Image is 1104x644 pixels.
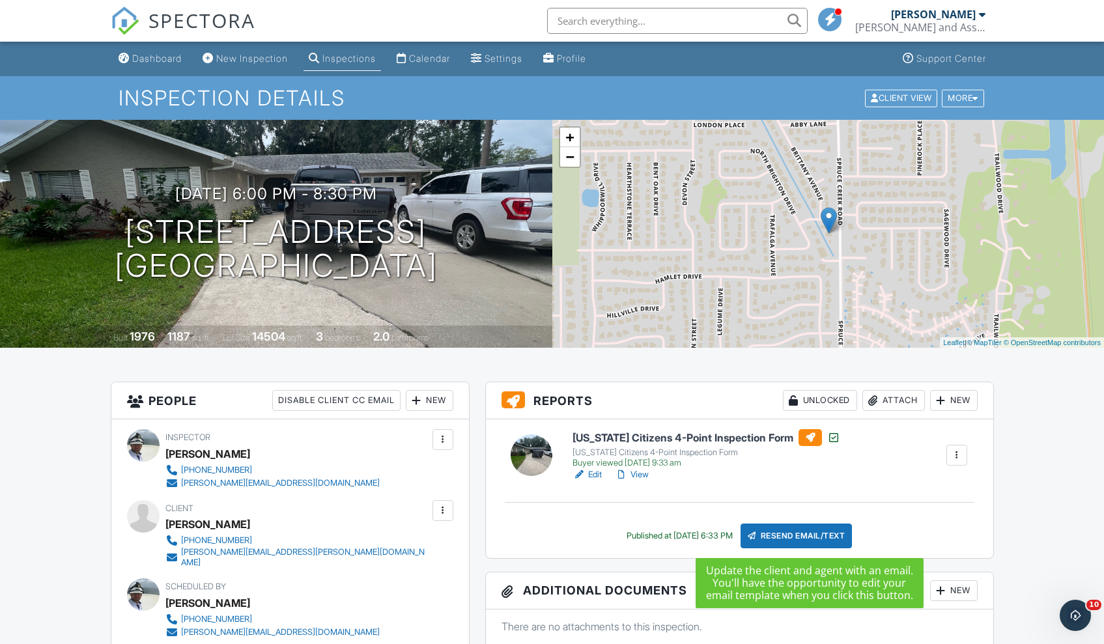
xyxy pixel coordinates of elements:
h3: Additional Documents [486,572,993,609]
a: [PHONE_NUMBER] [165,464,380,477]
a: SPECTORA [111,18,255,45]
h3: People [111,382,469,419]
div: Calendar [409,53,450,64]
div: Unlocked [783,390,857,411]
div: 3 [316,329,323,343]
div: More [942,89,984,107]
span: Built [113,333,128,343]
a: View [615,468,649,481]
div: Inspections [322,53,376,64]
a: [US_STATE] Citizens 4-Point Inspection Form [US_STATE] Citizens 4-Point Inspection Form Buyer vie... [573,429,840,468]
div: [PERSON_NAME][EMAIL_ADDRESS][DOMAIN_NAME] [181,478,380,488]
div: Settings [485,53,522,64]
div: Published at [DATE] 6:33 PM [627,531,733,541]
span: sq. ft. [192,333,210,343]
div: | [940,337,1104,348]
div: [PHONE_NUMBER] [181,614,252,624]
div: [PERSON_NAME] [165,593,250,613]
div: New [930,390,978,411]
a: Zoom out [560,147,580,167]
a: Client View [864,92,941,102]
h1: Inspection Details [119,87,985,109]
div: Steele and Associates [855,21,985,34]
a: Calendar [391,47,455,71]
span: 10 [1086,600,1101,610]
div: Profile [557,53,586,64]
div: Disable Client CC Email [272,390,401,411]
div: [PERSON_NAME] [165,514,250,534]
span: Scheduled By [165,581,226,591]
span: sq.ft. [287,333,304,343]
h6: [US_STATE] Citizens 4-Point Inspection Form [573,429,840,446]
div: New [406,390,453,411]
input: Search everything... [547,8,808,34]
h3: [DATE] 6:00 pm - 8:30 pm [175,185,377,203]
span: bathrooms [391,333,429,343]
a: [PERSON_NAME][EMAIL_ADDRESS][PERSON_NAME][DOMAIN_NAME] [165,547,429,568]
span: Inspector [165,432,210,442]
div: Dashboard [132,53,182,64]
a: Inspections [304,47,381,71]
div: [PHONE_NUMBER] [181,465,252,475]
div: 14504 [252,329,285,343]
div: New Inspection [216,53,288,64]
div: Attach [862,390,925,411]
a: Leaflet [943,339,965,346]
a: © OpenStreetMap contributors [1004,339,1101,346]
div: 1187 [167,329,190,343]
div: Client View [865,89,937,107]
a: Settings [466,47,528,71]
div: Buyer viewed [DATE] 9:33 am [573,458,840,468]
div: New [930,580,978,601]
a: Dashboard [113,47,187,71]
iframe: Intercom live chat [1060,600,1091,631]
a: Edit [573,468,602,481]
div: [PERSON_NAME] [891,8,976,21]
div: [PERSON_NAME][EMAIL_ADDRESS][DOMAIN_NAME] [181,627,380,637]
div: 1976 [130,329,155,343]
a: New Inspection [197,47,293,71]
div: Resend Email/Text [741,524,853,548]
a: Zoom in [560,128,580,147]
img: The Best Home Inspection Software - Spectora [111,7,139,35]
a: Support Center [898,47,991,71]
div: 2.0 [373,329,389,343]
span: Lot Size [223,333,250,343]
div: [US_STATE] Citizens 4-Point Inspection Form [573,447,840,458]
span: SPECTORA [149,7,255,34]
a: [PHONE_NUMBER] [165,613,380,626]
div: Support Center [916,53,986,64]
span: Client [165,503,193,513]
a: [PERSON_NAME][EMAIL_ADDRESS][DOMAIN_NAME] [165,626,380,639]
p: There are no attachments to this inspection. [502,619,978,634]
a: [PERSON_NAME][EMAIL_ADDRESS][DOMAIN_NAME] [165,477,380,490]
div: [PERSON_NAME] [165,444,250,464]
h3: Reports [486,382,993,419]
a: [PHONE_NUMBER] [165,534,429,547]
span: bedrooms [325,333,361,343]
div: [PERSON_NAME][EMAIL_ADDRESS][PERSON_NAME][DOMAIN_NAME] [181,547,429,568]
a: © MapTiler [967,339,1002,346]
div: [PHONE_NUMBER] [181,535,252,546]
h1: [STREET_ADDRESS] [GEOGRAPHIC_DATA] [115,215,438,284]
a: Profile [538,47,591,71]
